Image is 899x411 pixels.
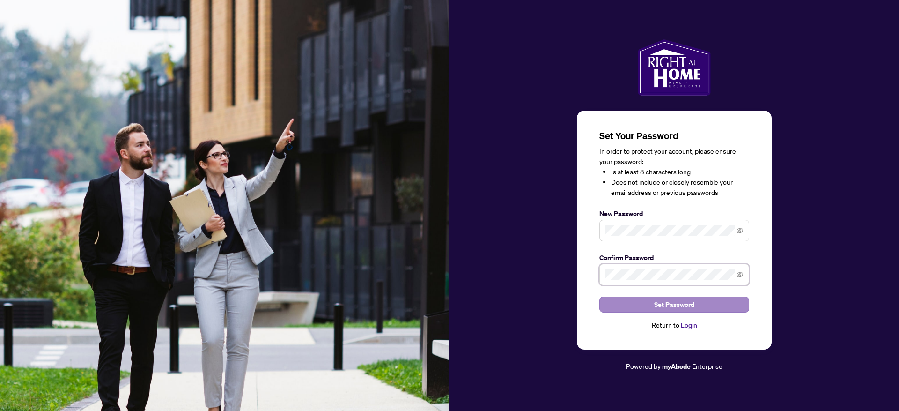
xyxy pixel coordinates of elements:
label: Confirm Password [599,253,749,263]
a: myAbode [662,361,691,372]
button: Set Password [599,297,749,313]
span: Enterprise [692,362,722,370]
span: Powered by [626,362,661,370]
label: New Password [599,209,749,219]
img: ma-logo [638,39,710,96]
div: Return to [599,320,749,331]
h3: Set Your Password [599,129,749,142]
span: eye-invisible [737,227,743,234]
li: Is at least 8 characters long [611,167,749,177]
span: eye-invisible [737,271,743,278]
span: Set Password [654,297,694,312]
div: In order to protect your account, please ensure your password: [599,146,749,198]
li: Does not include or closely resemble your email address or previous passwords [611,177,749,198]
a: Login [681,321,697,329]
